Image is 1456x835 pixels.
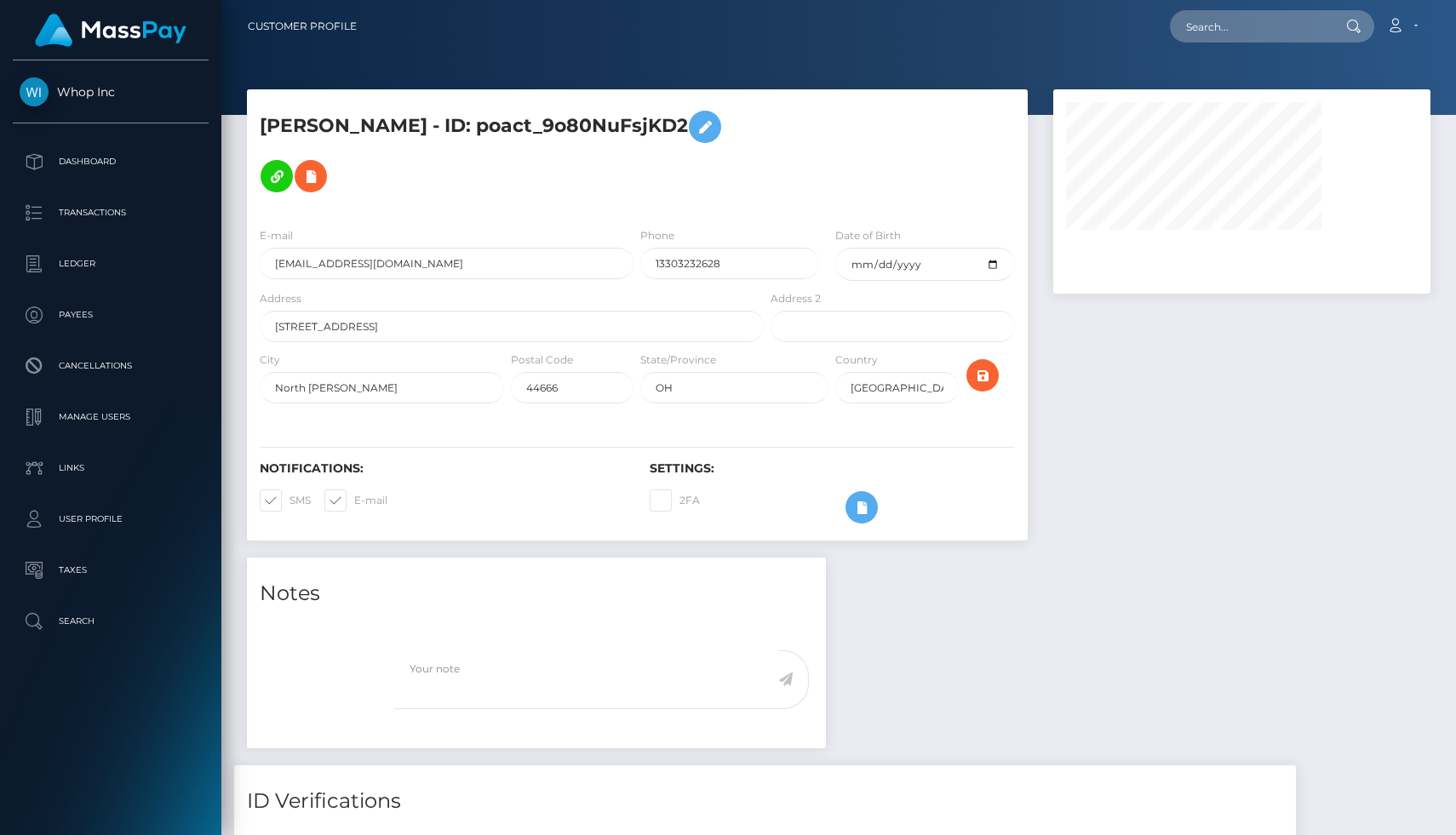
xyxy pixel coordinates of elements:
[650,461,1014,476] h6: Settings:
[260,102,754,201] h5: [PERSON_NAME] - ID: poact_9o80NuFsjKD2
[260,291,301,306] label: Address
[13,192,209,234] a: Transactions
[13,345,209,387] a: Cancellations
[20,609,202,634] p: Search
[260,489,311,512] label: SMS
[511,352,573,368] label: Postal Code
[13,447,209,489] a: Links
[247,786,1283,816] h4: ID Verifications
[324,489,387,512] label: E-mail
[771,291,821,306] label: Address 2
[650,489,700,512] label: 2FA
[20,302,202,328] p: Payees
[13,600,209,643] a: Search
[20,200,202,226] p: Transactions
[20,455,202,481] p: Links
[13,549,209,592] a: Taxes
[260,228,293,243] label: E-mail
[20,404,202,430] p: Manage Users
[1170,10,1330,43] input: Search...
[640,228,674,243] label: Phone
[13,498,209,540] a: User Profile
[13,396,209,438] a: Manage Users
[13,294,209,336] a: Payees
[20,558,202,583] p: Taxes
[13,140,209,183] a: Dashboard
[20,251,202,277] p: Ledger
[20,506,202,532] p: User Profile
[640,352,716,368] label: State/Province
[20,77,49,106] img: Whop Inc
[13,243,209,285] a: Ledger
[260,579,813,609] h4: Notes
[835,228,901,243] label: Date of Birth
[260,352,280,368] label: City
[13,84,209,100] span: Whop Inc
[260,461,624,476] h6: Notifications:
[20,353,202,379] p: Cancellations
[20,149,202,174] p: Dashboard
[35,14,186,47] img: MassPay Logo
[835,352,878,368] label: Country
[248,9,357,44] a: Customer Profile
